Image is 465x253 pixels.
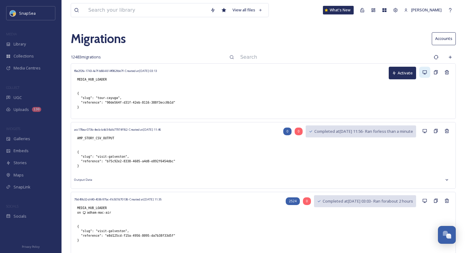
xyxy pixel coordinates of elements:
div: AMP_STORY_CSV_OUTPUT [74,133,161,144]
span: [PERSON_NAME] [411,7,442,13]
span: Maps [14,172,24,178]
span: Output Data [74,178,92,182]
div: on adham-mac-air [77,210,158,215]
span: Uploads [14,107,29,113]
input: Search your library [85,3,207,17]
span: acc178ea-073b-4ecb-b4d3-8db77974f182 - Created at [DATE] 11:46 [74,128,161,132]
input: Search [237,50,431,64]
div: 0 [303,197,311,205]
div: MEDIA_HUB_LOADER [74,203,161,218]
span: 79d49b32-d440-4036-97bc-41c507d70138 - Created at [DATE] 11:35 [74,197,161,201]
span: Socials [14,213,26,219]
a: View all files [229,4,265,16]
button: Completed at[DATE] 03:03- Ran forabout 2 hours [314,195,416,207]
a: Privacy Policy [22,243,40,250]
div: { "slug": "visit-galveston", "reference": "e8d125cd-f15a-4956-8095-da7b38f33d5f" } [74,221,178,246]
span: UGC [14,95,22,101]
div: { "slug": "visit-galveston", "reference": "b75c92e2-8338-4605-a4d8-e892f6454dbc" } [74,147,178,171]
a: What's New [323,6,354,14]
span: Stories [14,160,27,166]
span: WIDGETS [6,126,20,131]
button: Open Chat [438,226,456,244]
div: 2524 [286,197,300,205]
button: Accounts [432,32,456,45]
span: Library [14,41,26,47]
span: 12483 migrations [71,54,101,60]
span: Collections [14,53,34,59]
button: Completed at[DATE] 11:56- Ran forless than a minute [306,125,416,137]
span: SnapSea [19,10,36,16]
div: MEDIA_HUB_LOADER [74,74,157,85]
button: Activate [389,67,416,79]
a: [PERSON_NAME] [401,4,445,16]
span: COLLECT [6,85,19,90]
span: Embeds [14,148,29,154]
span: Privacy Policy [22,245,40,249]
span: Galleries [14,136,30,142]
span: f8e2f2fa-1743-4a7f-b884-814f982fde7f - Created at [DATE] 03:13 [74,69,157,73]
div: 0 [283,128,291,135]
span: Media Centres [14,65,41,71]
a: Migrations [71,30,126,48]
span: MEDIA [6,32,17,36]
img: snapsea-logo.png [10,10,16,16]
div: { "slug": "tour-cayuga", "reference": "90de564f-d31f-42eb-8116-388f3ecc0b1d" } [74,88,178,113]
div: 0 [295,128,303,135]
div: 130 [32,107,41,112]
span: SOCIALS [6,204,18,208]
span: SnapLink [14,184,30,190]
